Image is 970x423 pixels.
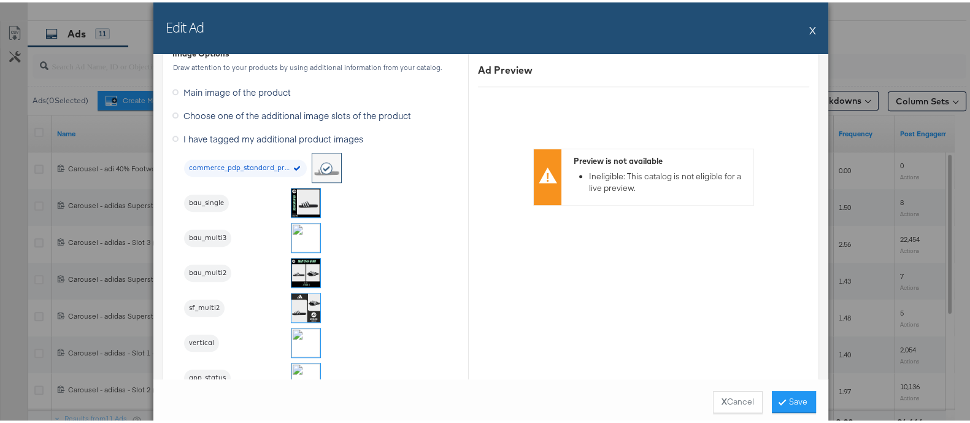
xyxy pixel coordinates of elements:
[772,389,816,411] button: Save
[184,231,231,241] span: bau_multi3
[291,256,320,285] img: KXv2KLSGpqpzDzgbvtPS5g.jpg
[183,83,291,96] span: Main image of the product
[184,332,219,349] div: vertical
[713,389,763,411] button: XCancel
[291,361,320,390] img: l_text:GothamBlack.otf_37_center:Get%252010%2525%2520JD%2520Cash%2520on%2520your%2520first%2520ST...
[184,192,229,209] div: bau_single
[809,15,816,40] button: X
[184,336,219,346] span: vertical
[183,107,411,119] span: Choose one of the additional image slots of the product
[172,61,459,69] div: Draw attention to your products by using additional information from your catalog.
[291,221,320,250] img: fl_l
[183,130,363,142] span: I have tagged my additional product images
[478,61,809,75] div: Ad Preview
[291,326,320,355] img: fl_layer_apply%2Cg_
[172,45,229,57] div: Image Options
[166,15,204,34] h2: Edit Ad
[184,227,231,244] div: bau_multi3
[184,371,231,381] span: app_status
[291,186,320,215] img: nXkIrEC5KCew7NgOyWJlTw.jpg
[722,394,727,405] strong: X
[184,157,307,174] div: commerce_pdp_standard_preferred
[184,196,229,206] span: bau_single
[589,168,747,191] li: Ineligible: This catalog is not eligible for a live preview.
[184,266,231,276] span: bau_multi2
[291,291,320,320] img: u8f5_sI6Ns_ksNOb4-27Jg.jpg
[184,301,225,311] span: sf_multi2
[184,297,225,314] div: sf_multi2
[184,262,231,279] div: bau_multi2
[184,161,307,171] span: commerce_pdp_standard_preferred
[184,367,231,384] div: app_status
[574,153,747,165] div: Preview is not available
